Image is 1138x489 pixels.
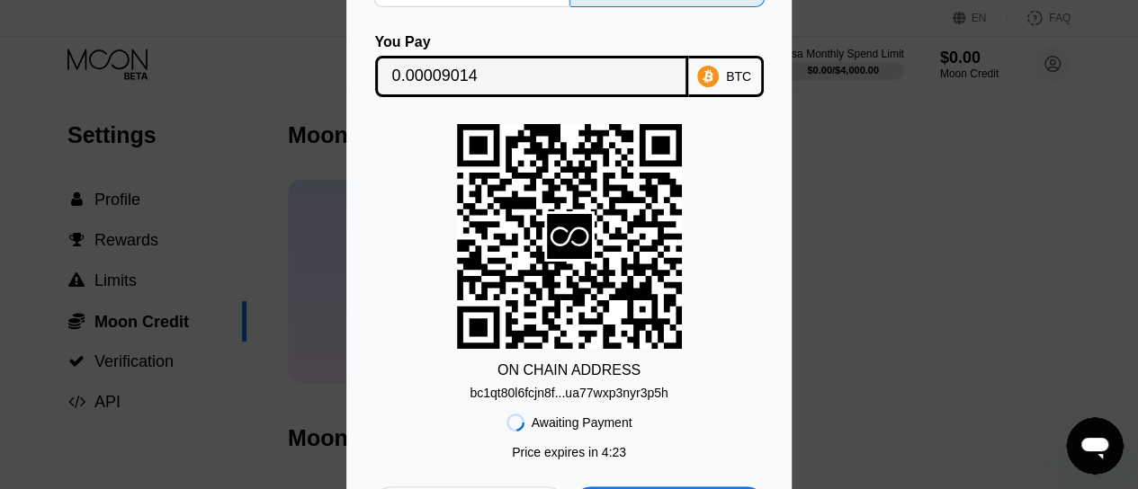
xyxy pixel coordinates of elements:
div: Awaiting Payment [532,415,632,430]
div: You Pay [375,34,688,50]
div: Price expires in [512,445,626,459]
span: 4 : 23 [602,445,626,459]
div: You PayBTC [373,34,765,97]
div: ON CHAIN ADDRESS [497,362,641,378]
div: BTC [726,69,751,84]
div: bc1qt80l6fcjn8f...ua77wxp3nyr3p5h [470,386,668,400]
div: bc1qt80l6fcjn8f...ua77wxp3nyr3p5h [470,378,668,400]
iframe: Button to launch messaging window [1066,417,1124,475]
